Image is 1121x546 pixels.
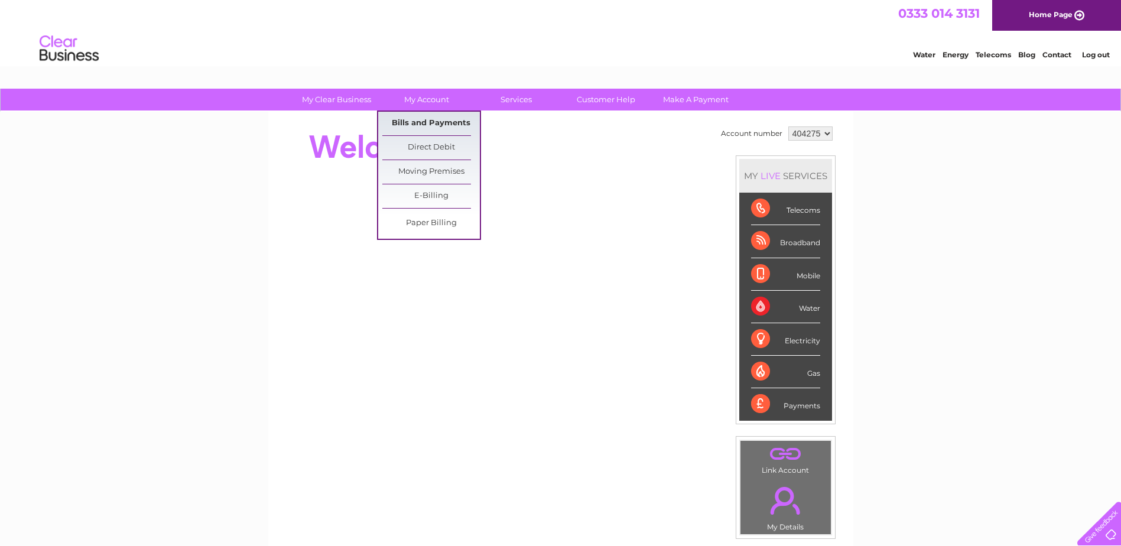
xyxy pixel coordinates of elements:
[943,50,969,59] a: Energy
[282,6,840,57] div: Clear Business is a trading name of Verastar Limited (registered in [GEOGRAPHIC_DATA] No. 3667643...
[467,89,565,110] a: Services
[647,89,745,110] a: Make A Payment
[751,291,820,323] div: Water
[378,89,475,110] a: My Account
[288,89,385,110] a: My Clear Business
[557,89,655,110] a: Customer Help
[382,184,480,208] a: E-Billing
[751,258,820,291] div: Mobile
[382,136,480,160] a: Direct Debit
[39,31,99,67] img: logo.png
[751,225,820,258] div: Broadband
[740,440,831,477] td: Link Account
[740,477,831,535] td: My Details
[751,323,820,356] div: Electricity
[1018,50,1035,59] a: Blog
[913,50,935,59] a: Water
[751,356,820,388] div: Gas
[751,388,820,420] div: Payments
[1082,50,1110,59] a: Log out
[382,212,480,235] a: Paper Billing
[382,112,480,135] a: Bills and Payments
[976,50,1011,59] a: Telecoms
[739,159,832,193] div: MY SERVICES
[743,444,828,464] a: .
[898,6,980,21] a: 0333 014 3131
[382,160,480,184] a: Moving Premises
[743,480,828,521] a: .
[758,170,783,181] div: LIVE
[751,193,820,225] div: Telecoms
[718,123,785,144] td: Account number
[1042,50,1071,59] a: Contact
